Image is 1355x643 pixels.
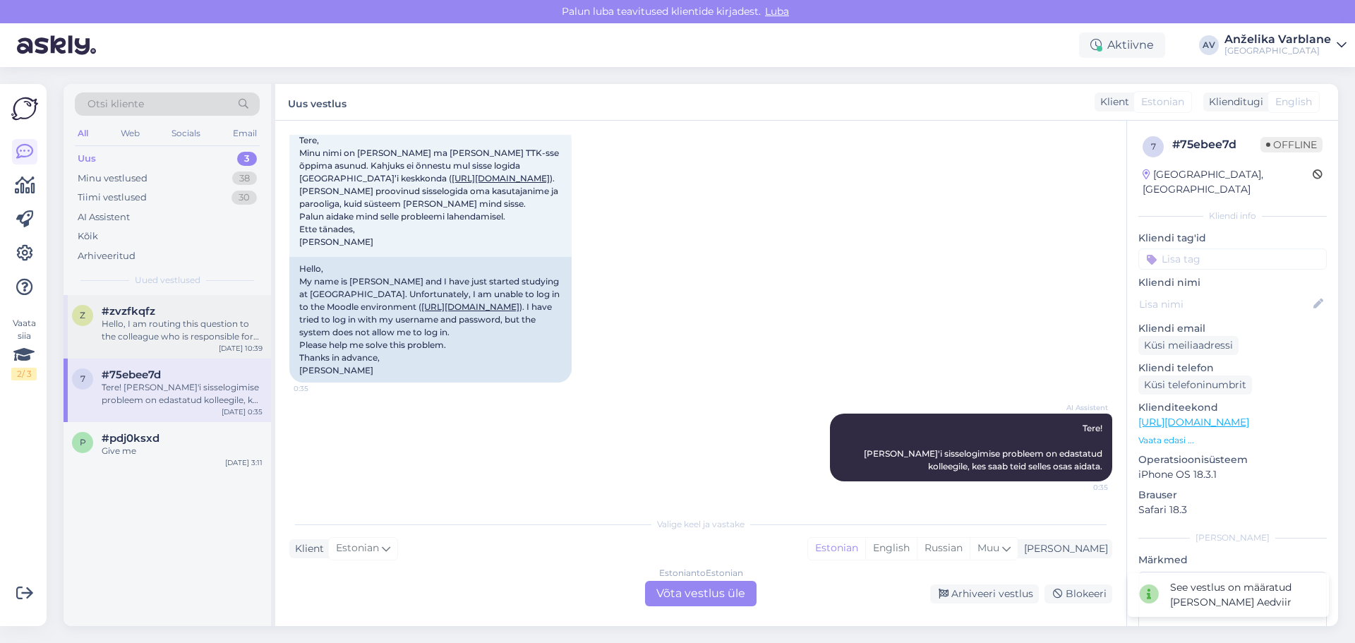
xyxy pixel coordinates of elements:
span: English [1275,95,1312,109]
div: All [75,124,91,143]
a: [URL][DOMAIN_NAME] [1138,416,1249,428]
div: Küsi meiliaadressi [1138,336,1239,355]
div: Arhiveeritud [78,249,135,263]
p: Kliendi telefon [1138,361,1327,375]
span: #pdj0ksxd [102,432,159,445]
span: Estonian [1141,95,1184,109]
div: See vestlus on määratud [PERSON_NAME] Aedviir [1170,580,1318,610]
span: Tere, Minu nimi on [PERSON_NAME] ma [PERSON_NAME] TTK-sse õppima asunud. Kahjuks ei õnnestu mul s... [299,135,561,247]
div: Võta vestlus üle [645,581,757,606]
span: Offline [1260,137,1323,152]
div: Estonian to Estonian [659,567,743,579]
span: 7 [1151,141,1156,152]
div: Hello, My name is [PERSON_NAME] and I have just started studying at [GEOGRAPHIC_DATA]. Unfortunat... [289,257,572,383]
span: Luba [761,5,793,18]
div: Anželika Varblane [1224,34,1331,45]
div: Kõik [78,229,98,244]
div: Hello, I am routing this question to the colleague who is responsible for this topic. The reply m... [102,318,263,343]
p: Brauser [1138,488,1327,503]
div: Arhiveeri vestlus [930,584,1039,603]
div: 3 [237,152,257,166]
div: Uus [78,152,96,166]
span: p [80,437,86,447]
a: [URL][DOMAIN_NAME] [452,173,550,184]
div: AV [1199,35,1219,55]
div: AI Assistent [78,210,130,224]
span: #75ebee7d [102,368,161,381]
span: Muu [977,541,999,554]
div: 30 [231,191,257,205]
div: Russian [917,538,970,559]
p: iPhone OS 18.3.1 [1138,467,1327,482]
span: 0:35 [1055,482,1108,493]
span: 7 [80,373,85,384]
div: Küsi telefoninumbrit [1138,375,1252,395]
span: #zvzfkqfz [102,305,155,318]
div: English [865,538,917,559]
span: Uued vestlused [135,274,200,287]
div: Web [118,124,143,143]
div: # 75ebee7d [1172,136,1260,153]
div: Vaata siia [11,317,37,380]
div: Email [230,124,260,143]
span: 0:35 [294,383,347,394]
p: Klienditeekond [1138,400,1327,415]
div: Klient [289,541,324,556]
div: [DATE] 10:39 [219,343,263,354]
label: Uus vestlus [288,92,347,112]
div: [PERSON_NAME] [1018,541,1108,556]
div: Blokeeri [1044,584,1112,603]
p: Vaata edasi ... [1138,434,1327,447]
div: [PERSON_NAME] [1138,531,1327,544]
div: Tiimi vestlused [78,191,147,205]
div: Give me [102,445,263,457]
span: Estonian [336,541,379,556]
div: Klienditugi [1203,95,1263,109]
div: Valige keel ja vastake [289,518,1112,531]
div: [GEOGRAPHIC_DATA], [GEOGRAPHIC_DATA] [1143,167,1313,197]
div: Tere! [PERSON_NAME]'i sisselogimise probleem on edastatud kolleegile, kes saab teid selles osas a... [102,381,263,407]
a: [URL][DOMAIN_NAME] [421,301,519,312]
p: Kliendi email [1138,321,1327,336]
p: Märkmed [1138,553,1327,567]
input: Lisa nimi [1139,296,1311,312]
input: Lisa tag [1138,248,1327,270]
div: Aktiivne [1079,32,1165,58]
div: [DATE] 3:11 [225,457,263,468]
div: Estonian [808,538,865,559]
div: 2 / 3 [11,368,37,380]
div: [GEOGRAPHIC_DATA] [1224,45,1331,56]
div: Socials [169,124,203,143]
div: 38 [232,172,257,186]
p: Safari 18.3 [1138,503,1327,517]
span: AI Assistent [1055,402,1108,413]
div: Minu vestlused [78,172,147,186]
p: Operatsioonisüsteem [1138,452,1327,467]
p: Kliendi tag'id [1138,231,1327,246]
span: Otsi kliente [88,97,144,112]
span: z [80,310,85,320]
p: Kliendi nimi [1138,275,1327,290]
a: Anželika Varblane[GEOGRAPHIC_DATA] [1224,34,1347,56]
div: Kliendi info [1138,210,1327,222]
div: [DATE] 0:35 [222,407,263,417]
img: Askly Logo [11,95,38,122]
div: Klient [1095,95,1129,109]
